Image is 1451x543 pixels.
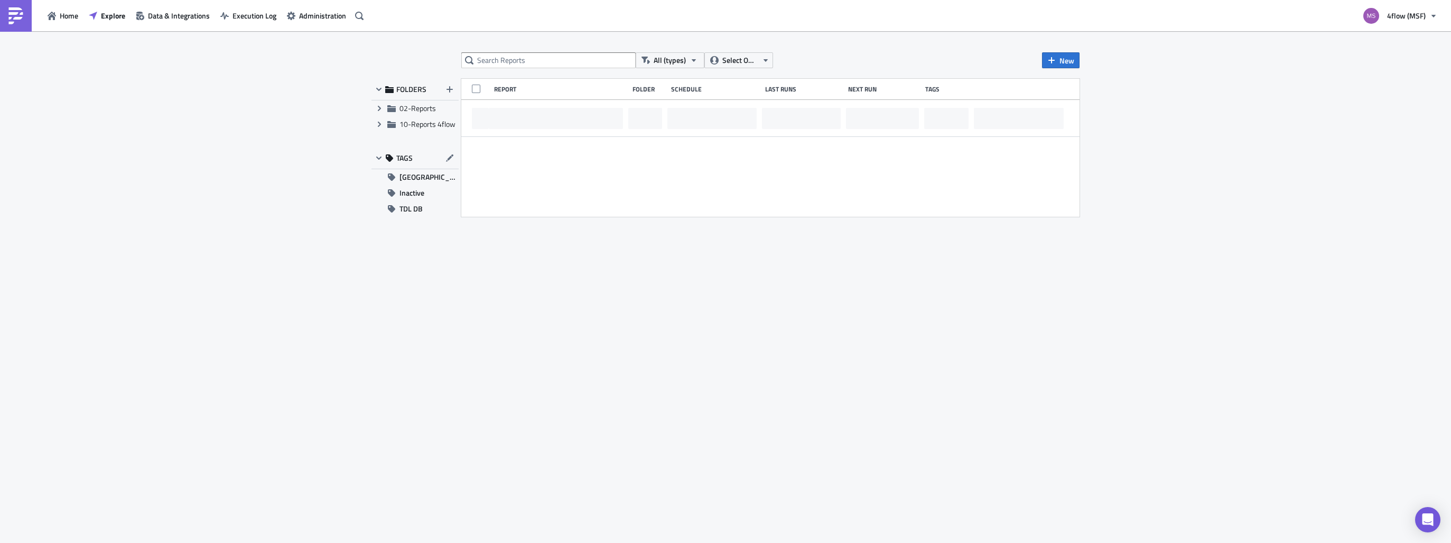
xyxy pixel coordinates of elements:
[848,85,920,93] div: Next Run
[299,10,346,21] span: Administration
[494,85,627,93] div: Report
[633,85,666,93] div: Folder
[654,54,686,66] span: All (types)
[232,10,276,21] span: Execution Log
[396,153,413,163] span: TAGS
[399,201,423,217] span: TDL DB
[42,7,83,24] button: Home
[7,7,24,24] img: PushMetrics
[131,7,215,24] button: Data & Integrations
[371,185,459,201] button: Inactive
[399,169,459,185] span: [GEOGRAPHIC_DATA]
[704,52,773,68] button: Select Owner
[1362,7,1380,25] img: Avatar
[636,52,704,68] button: All (types)
[925,85,970,93] div: Tags
[371,201,459,217] button: TDL DB
[399,118,455,130] span: 10-Reports 4flow
[1059,55,1074,66] span: New
[396,85,426,94] span: FOLDERS
[1357,4,1443,27] button: 4flow (MSF)
[671,85,760,93] div: Schedule
[1415,507,1440,532] div: Open Intercom Messenger
[282,7,351,24] button: Administration
[461,52,636,68] input: Search Reports
[101,10,125,21] span: Explore
[399,185,424,201] span: Inactive
[215,7,282,24] button: Execution Log
[722,54,758,66] span: Select Owner
[765,85,843,93] div: Last Runs
[371,169,459,185] button: [GEOGRAPHIC_DATA]
[399,103,436,114] span: 02-Reports
[1042,52,1080,68] button: New
[83,7,131,24] button: Explore
[60,10,78,21] span: Home
[1387,10,1426,21] span: 4flow (MSF)
[148,10,210,21] span: Data & Integrations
